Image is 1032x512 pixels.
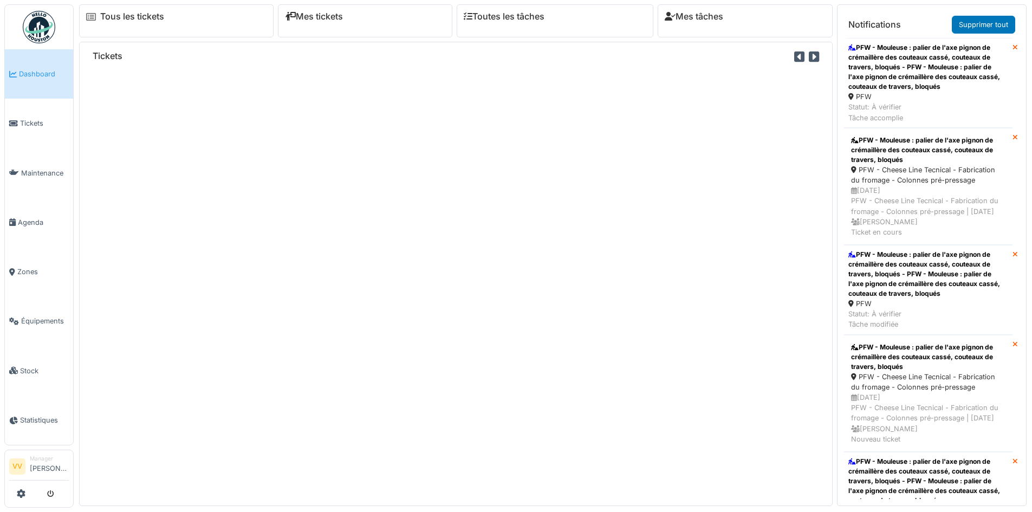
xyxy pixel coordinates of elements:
div: PFW - Mouleuse : palier de l'axe pignon de crémaillère des couteaux cassé, couteaux de travers, b... [848,250,1008,299]
span: Agenda [18,217,69,228]
span: Stock [20,366,69,376]
div: Statut: À vérifier Tâche modifiée [848,309,1008,329]
div: Manager [30,455,69,463]
div: PFW - Mouleuse : palier de l'axe pignon de crémaillère des couteaux cassé, couteaux de travers, b... [848,43,1008,92]
div: PFW - Mouleuse : palier de l'axe pignon de crémaillère des couteaux cassé, couteaux de travers, b... [851,135,1005,165]
h6: Notifications [848,20,901,30]
a: Équipements [5,296,73,346]
div: PFW [848,92,1008,102]
a: Agenda [5,198,73,247]
a: VV Manager[PERSON_NAME] [9,455,69,481]
div: [DATE] PFW - Cheese Line Tecnical - Fabrication du fromage - Colonnes pré-pressage | [DATE] [PERS... [851,392,1005,444]
a: Supprimer tout [952,16,1015,34]
div: [DATE] PFW - Cheese Line Tecnical - Fabrication du fromage - Colonnes pré-pressage | [DATE] [PERS... [851,185,1005,237]
div: Statut: À vérifier Tâche accomplie [848,102,1008,122]
a: Tous les tickets [100,11,164,22]
a: Zones [5,247,73,296]
span: Tickets [20,118,69,128]
span: Maintenance [21,168,69,178]
a: PFW - Mouleuse : palier de l'axe pignon de crémaillère des couteaux cassé, couteaux de travers, b... [844,245,1012,335]
span: Équipements [21,316,69,326]
div: PFW [848,299,1008,309]
a: Dashboard [5,49,73,99]
div: PFW - Mouleuse : palier de l'axe pignon de crémaillère des couteaux cassé, couteaux de travers, b... [848,457,1008,505]
li: VV [9,458,25,475]
a: Maintenance [5,148,73,198]
span: Statistiques [20,415,69,425]
div: PFW - Cheese Line Tecnical - Fabrication du fromage - Colonnes pré-pressage [851,372,1005,392]
img: Badge_color-CXgf-gQk.svg [23,11,55,43]
a: Mes tickets [285,11,343,22]
span: Dashboard [19,69,69,79]
a: Stock [5,346,73,396]
li: [PERSON_NAME] [30,455,69,478]
a: PFW - Mouleuse : palier de l'axe pignon de crémaillère des couteaux cassé, couteaux de travers, b... [844,38,1012,128]
a: Mes tâches [665,11,723,22]
span: Zones [17,267,69,277]
a: Tickets [5,99,73,148]
a: Statistiques [5,396,73,445]
a: PFW - Mouleuse : palier de l'axe pignon de crémaillère des couteaux cassé, couteaux de travers, b... [844,128,1012,245]
div: PFW - Mouleuse : palier de l'axe pignon de crémaillère des couteaux cassé, couteaux de travers, b... [851,342,1005,372]
a: Toutes les tâches [464,11,544,22]
a: PFW - Mouleuse : palier de l'axe pignon de crémaillère des couteaux cassé, couteaux de travers, b... [844,335,1012,452]
div: PFW - Cheese Line Tecnical - Fabrication du fromage - Colonnes pré-pressage [851,165,1005,185]
h6: Tickets [93,51,122,61]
